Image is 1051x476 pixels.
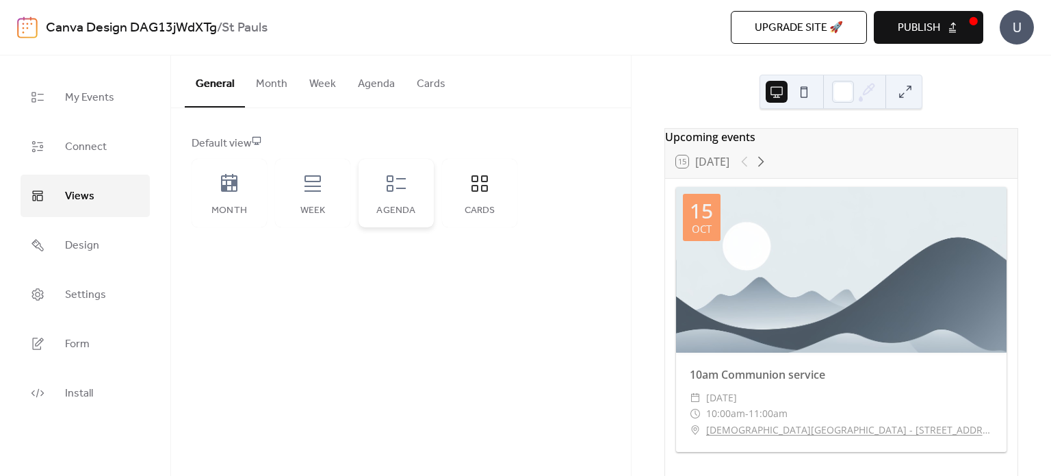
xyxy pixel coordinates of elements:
[185,55,245,108] button: General
[676,366,1007,383] div: 10am Communion service
[21,372,150,414] a: Install
[222,15,268,41] b: St Pauls
[65,87,114,109] span: My Events
[192,136,608,152] div: Default view
[706,390,737,406] span: [DATE]
[46,15,217,41] a: Canva Design DAG13jWdXTg
[372,205,420,216] div: Agenda
[65,334,90,355] span: Form
[65,383,93,405] span: Install
[21,175,150,217] a: Views
[65,235,99,257] span: Design
[65,136,107,158] span: Connect
[690,390,701,406] div: ​
[21,323,150,365] a: Form
[406,55,456,106] button: Cards
[706,405,745,422] span: 10:00am
[690,422,701,438] div: ​
[205,205,253,216] div: Month
[874,11,983,44] button: Publish
[21,273,150,316] a: Settings
[755,20,843,36] span: Upgrade site 🚀
[690,405,701,422] div: ​
[731,11,867,44] button: Upgrade site 🚀
[456,205,504,216] div: Cards
[17,16,38,38] img: logo
[245,55,298,106] button: Month
[665,129,1017,145] div: Upcoming events
[692,224,712,234] div: Oct
[347,55,406,106] button: Agenda
[65,186,94,208] span: Views
[749,405,788,422] span: 11:00am
[21,76,150,118] a: My Events
[898,20,940,36] span: Publish
[298,55,347,106] button: Week
[21,125,150,168] a: Connect
[289,205,337,216] div: Week
[217,15,222,41] b: /
[65,284,106,306] span: Settings
[706,422,993,438] a: [DEMOGRAPHIC_DATA][GEOGRAPHIC_DATA] - [STREET_ADDRESS]
[745,405,749,422] span: -
[690,201,713,221] div: 15
[1000,10,1034,45] div: U
[21,224,150,266] a: Design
